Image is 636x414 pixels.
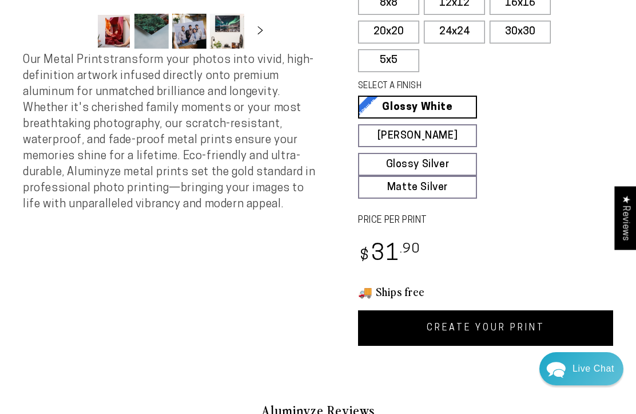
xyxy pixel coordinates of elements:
[134,14,169,49] button: Load image 2 in gallery view
[614,186,636,250] div: Click to open Judge.me floating reviews tab
[248,19,273,44] button: Slide right
[210,14,244,49] button: Load image 4 in gallery view
[97,14,131,49] button: Load image 1 in gallery view
[358,80,507,93] legend: SELECT A FINISH
[358,21,419,44] label: 20x20
[358,176,477,199] a: Matte Silver
[490,21,551,44] label: 30x30
[358,310,613,346] a: CREATE YOUR PRINT
[358,214,613,227] label: PRICE PER PRINT
[358,284,613,299] h3: 🚚 Ships free
[358,243,420,266] bdi: 31
[424,21,485,44] label: 24x24
[539,352,623,385] div: Chat widget toggle
[358,96,477,119] a: Glossy White
[358,153,477,176] a: Glossy Silver
[360,249,369,264] span: $
[400,243,420,256] sup: .90
[358,124,477,147] a: [PERSON_NAME]
[172,14,206,49] button: Load image 3 in gallery view
[573,352,614,385] div: Contact Us Directly
[23,54,316,210] span: Our Metal Prints transform your photos into vivid, high-definition artwork infused directly onto ...
[358,49,419,72] label: 5x5
[68,19,93,44] button: Slide left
